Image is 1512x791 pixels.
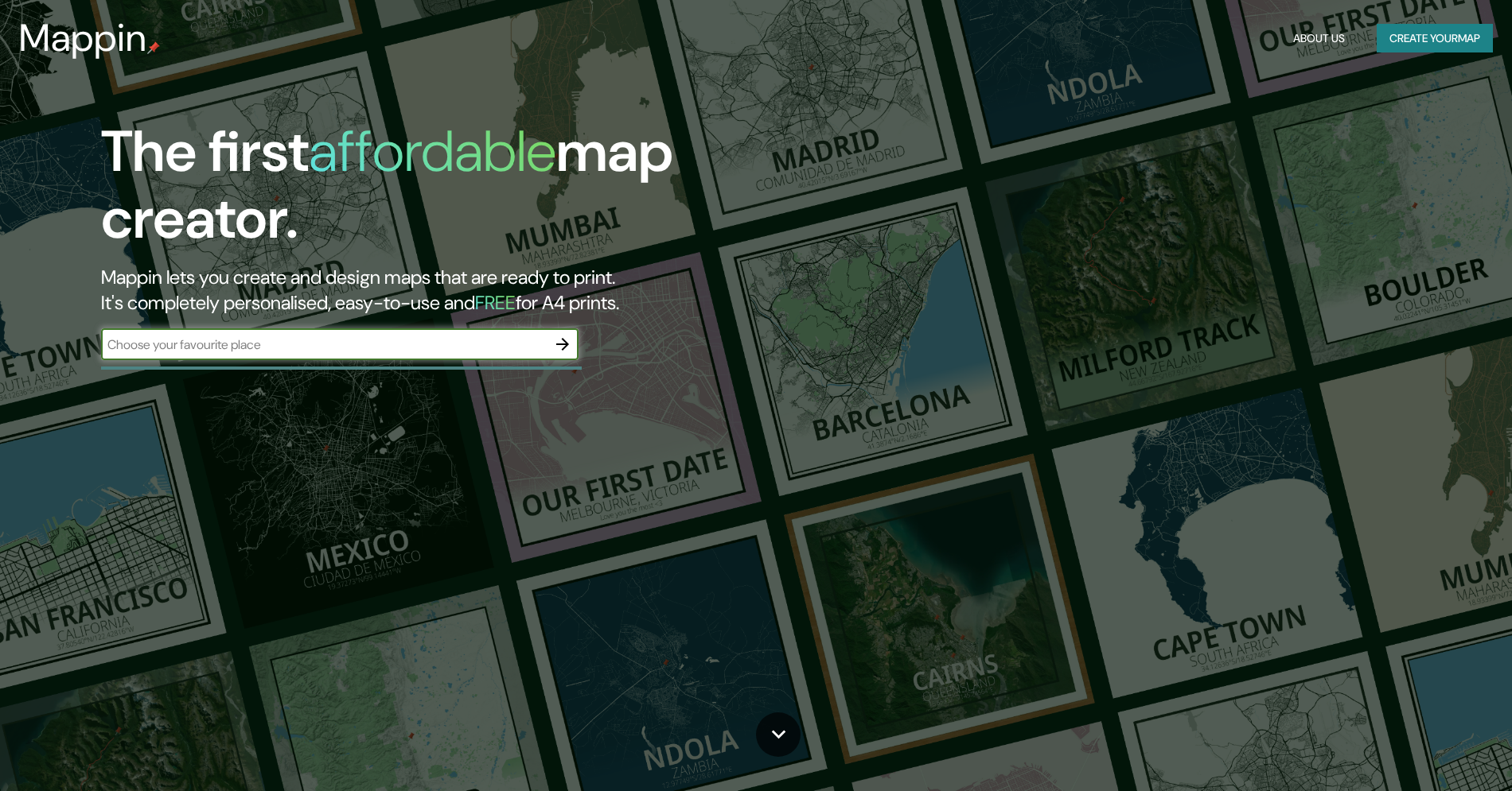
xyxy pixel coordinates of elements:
[1377,24,1493,53] button: Create yourmap
[101,335,547,354] input: Choose your favourite place
[475,290,516,315] h5: FREE
[19,16,147,60] h3: Mappin
[147,41,160,54] img: mappin-pin
[1287,24,1351,53] button: About Us
[101,118,857,265] h1: The first map creator.
[309,114,556,188] h1: affordable
[101,265,857,316] h2: Mappin lets you create and design maps that are ready to print. It's completely personalised, eas...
